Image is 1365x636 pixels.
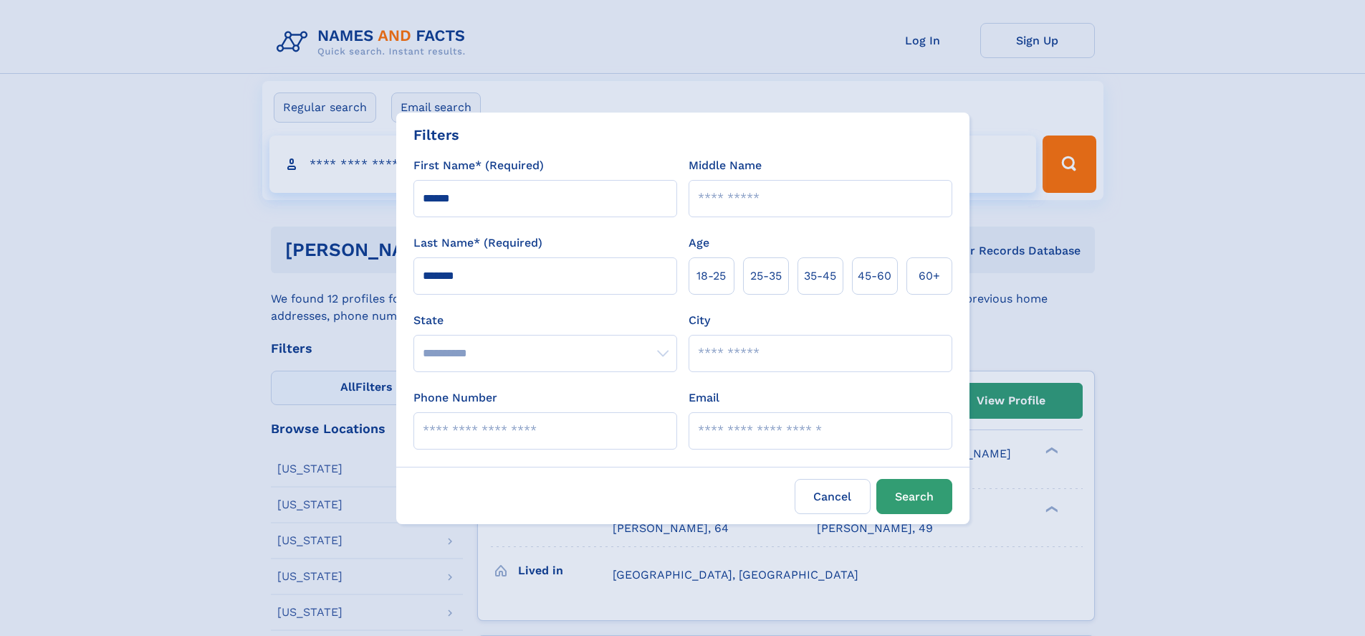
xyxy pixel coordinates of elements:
[413,312,677,329] label: State
[413,234,542,252] label: Last Name* (Required)
[413,389,497,407] label: Phone Number
[413,124,459,146] div: Filters
[795,479,871,514] label: Cancel
[689,234,709,252] label: Age
[858,267,891,285] span: 45‑60
[696,267,726,285] span: 18‑25
[804,267,836,285] span: 35‑45
[689,157,762,174] label: Middle Name
[919,267,940,285] span: 60+
[750,267,782,285] span: 25‑35
[413,157,544,174] label: First Name* (Required)
[689,389,719,407] label: Email
[876,479,952,514] button: Search
[689,312,710,329] label: City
